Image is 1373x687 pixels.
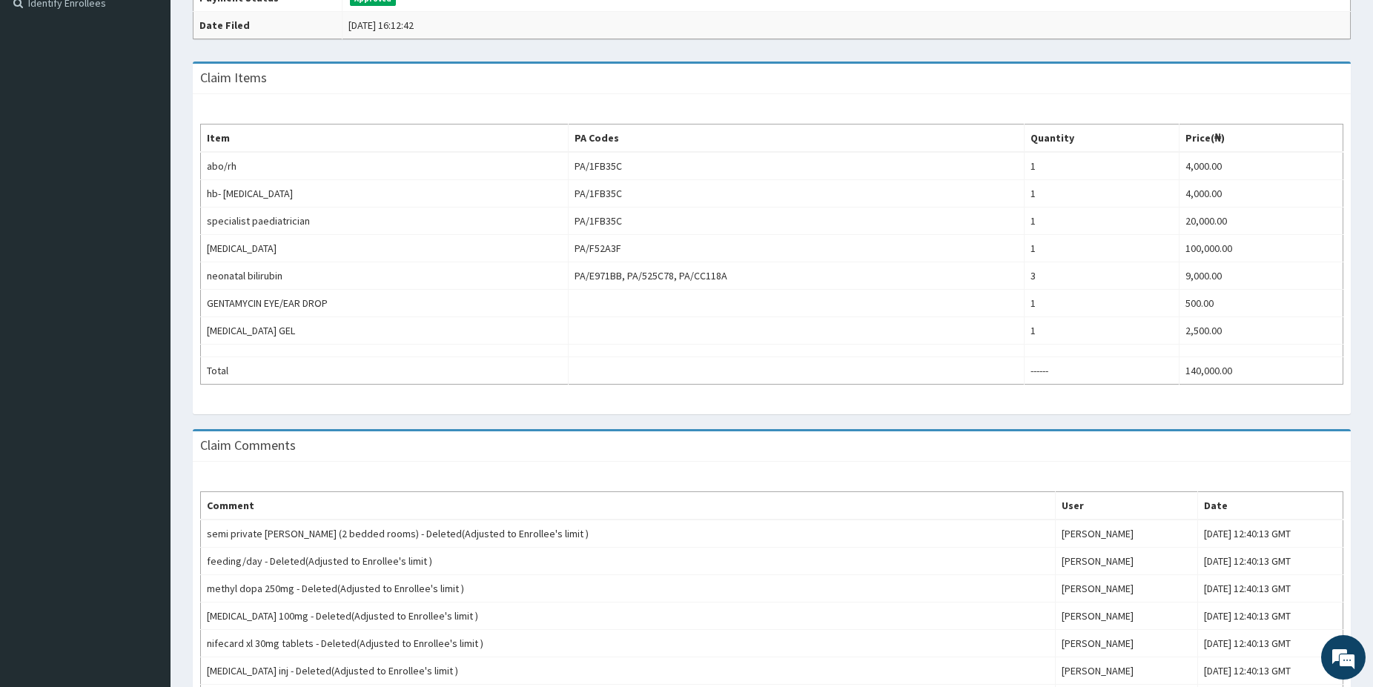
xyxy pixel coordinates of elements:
[1180,152,1343,180] td: 4,000.00
[201,125,569,153] th: Item
[1197,520,1343,548] td: [DATE] 12:40:13 GMT
[1024,152,1180,180] td: 1
[1180,317,1343,345] td: 2,500.00
[1197,630,1343,657] td: [DATE] 12:40:13 GMT
[201,235,569,262] td: [MEDICAL_DATA]
[1197,575,1343,603] td: [DATE] 12:40:13 GMT
[1180,290,1343,317] td: 500.00
[201,262,569,290] td: neonatal bilirubin
[1055,548,1197,575] td: [PERSON_NAME]
[201,180,569,208] td: hb- [MEDICAL_DATA]
[77,83,249,102] div: Chat with us now
[243,7,279,43] div: Minimize live chat window
[200,71,267,84] h3: Claim Items
[201,152,569,180] td: abo/rh
[569,152,1025,180] td: PA/1FB35C
[201,520,1056,548] td: semi private [PERSON_NAME] (2 bedded rooms) - Deleted(Adjusted to Enrollee's limit )
[201,548,1056,575] td: feeding/day - Deleted(Adjusted to Enrollee's limit )
[1180,357,1343,385] td: 140,000.00
[1180,235,1343,262] td: 100,000.00
[1180,125,1343,153] th: Price(₦)
[1024,125,1180,153] th: Quantity
[569,262,1025,290] td: PA/E971BB, PA/525C78, PA/CC118A
[1180,262,1343,290] td: 9,000.00
[1055,520,1197,548] td: [PERSON_NAME]
[1024,208,1180,235] td: 1
[569,235,1025,262] td: PA/F52A3F
[201,657,1056,685] td: [MEDICAL_DATA] inj - Deleted(Adjusted to Enrollee's limit )
[348,18,414,33] div: [DATE] 16:12:42
[201,603,1056,630] td: [MEDICAL_DATA] 100mg - Deleted(Adjusted to Enrollee's limit )
[1024,262,1180,290] td: 3
[1024,180,1180,208] td: 1
[1197,657,1343,685] td: [DATE] 12:40:13 GMT
[1197,492,1343,520] th: Date
[1024,317,1180,345] td: 1
[27,74,60,111] img: d_794563401_company_1708531726252_794563401
[1024,357,1180,385] td: ------
[7,405,282,457] textarea: Type your message and hit 'Enter'
[1055,657,1197,685] td: [PERSON_NAME]
[1180,180,1343,208] td: 4,000.00
[1055,603,1197,630] td: [PERSON_NAME]
[201,492,1056,520] th: Comment
[1197,548,1343,575] td: [DATE] 12:40:13 GMT
[201,357,569,385] td: Total
[1055,575,1197,603] td: [PERSON_NAME]
[1055,630,1197,657] td: [PERSON_NAME]
[201,630,1056,657] td: nifecard xl 30mg tablets - Deleted(Adjusted to Enrollee's limit )
[201,208,569,235] td: specialist paediatrician
[569,125,1025,153] th: PA Codes
[569,208,1025,235] td: PA/1FB35C
[201,575,1056,603] td: methyl dopa 250mg - Deleted(Adjusted to Enrollee's limit )
[86,187,205,336] span: We're online!
[1024,290,1180,317] td: 1
[1180,208,1343,235] td: 20,000.00
[1197,603,1343,630] td: [DATE] 12:40:13 GMT
[569,180,1025,208] td: PA/1FB35C
[201,317,569,345] td: [MEDICAL_DATA] GEL
[201,290,569,317] td: GENTAMYCIN EYE/EAR DROP
[1024,235,1180,262] td: 1
[1055,492,1197,520] th: User
[193,12,343,39] th: Date Filed
[200,439,296,452] h3: Claim Comments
